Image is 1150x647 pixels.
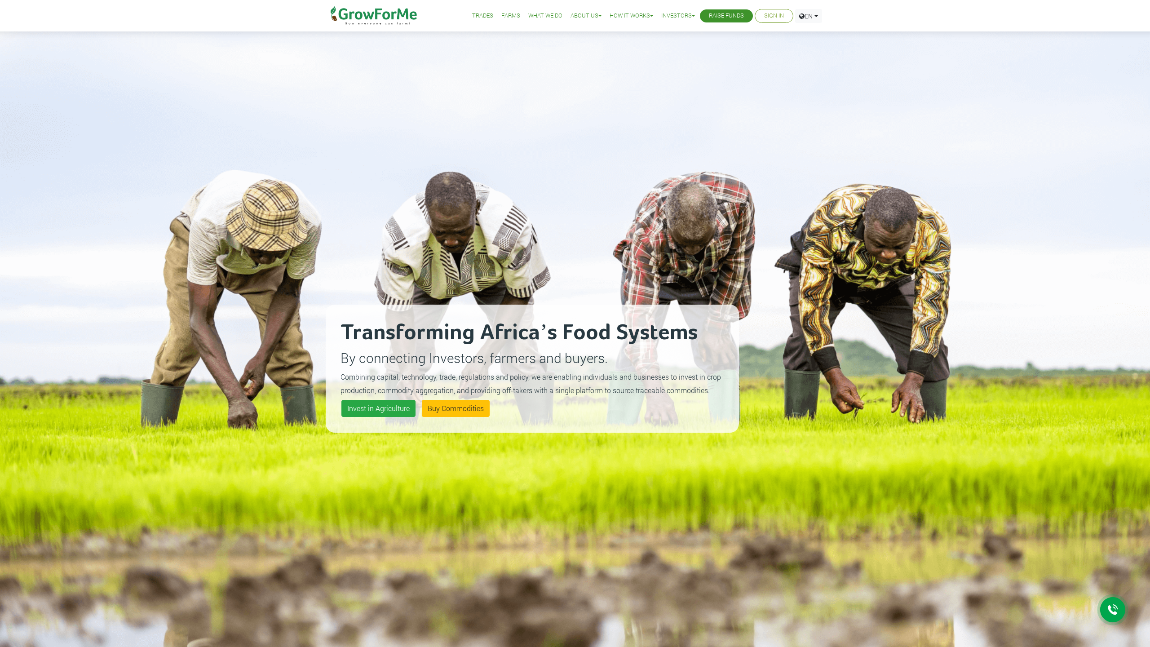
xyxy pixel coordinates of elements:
[341,400,416,417] a: Invest in Agriculture
[795,9,822,23] a: EN
[528,11,562,21] a: What We Do
[501,11,520,21] a: Farms
[610,11,653,21] a: How it Works
[341,348,724,368] p: By connecting Investors, farmers and buyers.
[341,372,721,395] small: Combining capital, technology, trade, regulations and policy, we are enabling individuals and bus...
[661,11,695,21] a: Investors
[422,400,490,417] a: Buy Commodities
[571,11,602,21] a: About Us
[764,11,784,21] a: Sign In
[341,319,724,346] h2: Transforming Africa’s Food Systems
[709,11,744,21] a: Raise Funds
[472,11,493,21] a: Trades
